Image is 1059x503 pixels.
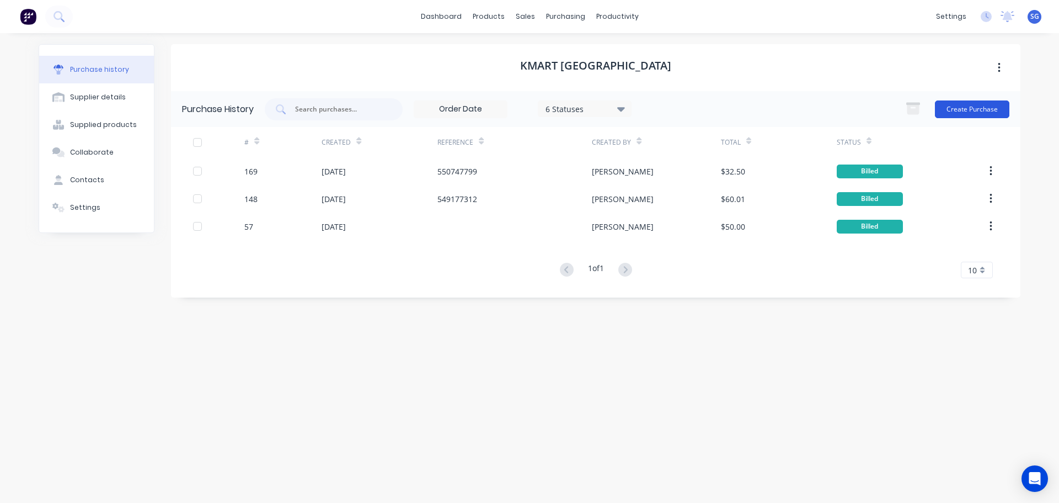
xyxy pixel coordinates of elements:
[437,137,473,147] div: Reference
[39,111,154,139] button: Supplied products
[39,166,154,194] button: Contacts
[837,192,903,206] div: Billed
[837,137,861,147] div: Status
[182,103,254,116] div: Purchase History
[721,193,745,205] div: $60.01
[437,166,477,177] div: 550747799
[20,8,36,25] img: Factory
[70,65,129,75] div: Purchase history
[244,221,253,232] div: 57
[520,59,671,72] h1: KMart [GEOGRAPHIC_DATA]
[541,8,591,25] div: purchasing
[415,8,467,25] a: dashboard
[437,193,477,205] div: 549177312
[968,264,977,276] span: 10
[294,104,386,115] input: Search purchases...
[837,220,903,234] div: Billed
[39,56,154,83] button: Purchase history
[588,262,604,278] div: 1 of 1
[39,83,154,111] button: Supplier details
[545,103,624,114] div: 6 Statuses
[467,8,510,25] div: products
[414,101,507,118] input: Order Date
[70,147,114,157] div: Collaborate
[935,100,1009,118] button: Create Purchase
[591,8,644,25] div: productivity
[1021,465,1048,492] div: Open Intercom Messenger
[510,8,541,25] div: sales
[322,137,351,147] div: Created
[244,137,249,147] div: #
[592,166,654,177] div: [PERSON_NAME]
[70,175,104,185] div: Contacts
[721,166,745,177] div: $32.50
[70,203,100,213] div: Settings
[721,137,741,147] div: Total
[244,166,258,177] div: 169
[930,8,972,25] div: settings
[1030,12,1039,22] span: SG
[322,221,346,232] div: [DATE]
[322,166,346,177] div: [DATE]
[721,221,745,232] div: $50.00
[70,92,126,102] div: Supplier details
[322,193,346,205] div: [DATE]
[70,120,137,130] div: Supplied products
[39,194,154,221] button: Settings
[592,193,654,205] div: [PERSON_NAME]
[39,139,154,166] button: Collaborate
[592,221,654,232] div: [PERSON_NAME]
[592,137,631,147] div: Created By
[244,193,258,205] div: 148
[837,165,903,178] div: Billed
